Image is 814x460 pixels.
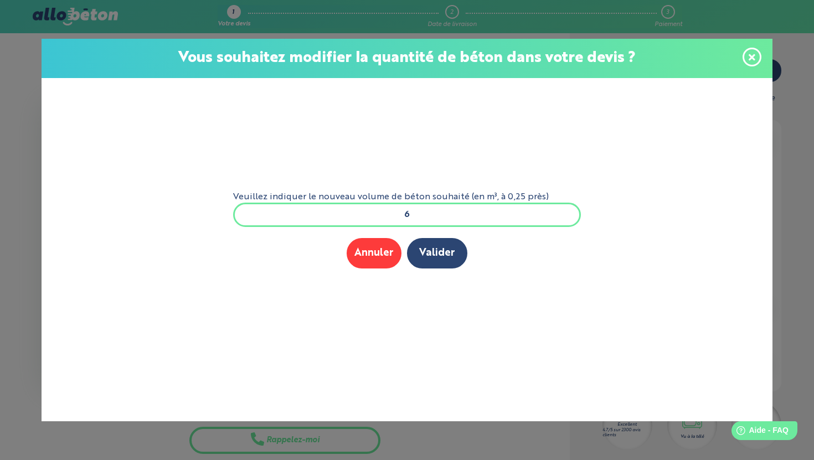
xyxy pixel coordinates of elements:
[233,203,581,227] input: xxx
[233,192,581,202] label: Veuillez indiquer le nouveau volume de béton souhaité (en m³, à 0,25 près)
[53,50,761,67] p: Vous souhaitez modifier la quantité de béton dans votre devis ?
[347,238,401,268] button: Annuler
[407,238,467,268] button: Valider
[715,417,802,448] iframe: Help widget launcher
